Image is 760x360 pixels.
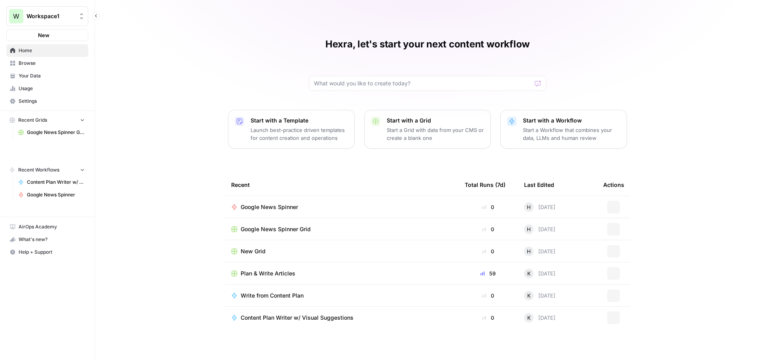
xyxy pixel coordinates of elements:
button: Start with a WorkflowStart a Workflow that combines your data, LLMs and human review [500,110,627,149]
span: Write from Content Plan [241,292,304,300]
div: 0 [465,314,511,322]
span: Recent Grids [18,117,47,124]
div: [DATE] [524,247,555,256]
span: H [527,225,531,233]
a: Your Data [6,70,88,82]
div: Recent [231,174,452,196]
span: Google News Spinner Grid [27,129,85,136]
div: [DATE] [524,224,555,234]
div: Last Edited [524,174,554,196]
a: Content Plan Writer w/ Visual Suggestions [231,314,452,322]
a: Browse [6,57,88,70]
button: Start with a TemplateLaunch best-practice driven templates for content creation and operations [228,110,355,149]
span: H [527,203,531,211]
div: [DATE] [524,291,555,300]
span: Workspace1 [27,12,74,20]
span: H [527,247,531,255]
span: AirOps Academy [19,223,85,230]
div: [DATE] [524,269,555,278]
div: 59 [465,270,511,277]
button: Start with a GridStart a Grid with data from your CMS or create a blank one [364,110,491,149]
a: Plan & Write Articles [231,270,452,277]
span: Your Data [19,72,85,79]
div: [DATE] [524,202,555,212]
p: Start a Grid with data from your CMS or create a blank one [387,126,484,142]
input: What would you like to create today? [314,79,532,87]
div: What's new? [7,234,88,245]
div: Total Runs (7d) [465,174,505,196]
span: W [13,11,19,21]
div: 0 [465,247,511,255]
span: Browse [19,60,85,67]
button: Workspace: Workspace1 [6,6,88,26]
a: Content Plan Writer w/ Visual Suggestions [15,176,88,188]
h1: Hexra, let's start your next content workflow [325,38,530,51]
p: Start with a Template [251,117,348,124]
span: K [527,270,531,277]
p: Start with a Workflow [523,117,620,124]
p: Launch best-practice driven templates for content creation and operations [251,126,348,142]
p: Start a Workflow that combines your data, LLMs and human review [523,126,620,142]
a: New Grid [231,247,452,255]
span: K [527,314,531,322]
a: Google News Spinner [231,203,452,211]
button: Recent Workflows [6,164,88,176]
span: Recent Workflows [18,166,59,173]
span: Home [19,47,85,54]
a: Usage [6,82,88,95]
button: What's new? [6,233,88,246]
button: Recent Grids [6,114,88,126]
a: Google News Spinner [15,188,88,201]
span: K [527,292,531,300]
a: Home [6,44,88,57]
a: Settings [6,95,88,107]
a: Google News Spinner Grid [15,126,88,139]
div: [DATE] [524,313,555,322]
span: Plan & Write Articles [241,270,295,277]
div: 0 [465,292,511,300]
span: Usage [19,85,85,92]
button: New [6,29,88,41]
span: New Grid [241,247,266,255]
span: Content Plan Writer w/ Visual Suggestions [27,179,85,186]
span: Content Plan Writer w/ Visual Suggestions [241,314,353,322]
div: 0 [465,203,511,211]
div: 0 [465,225,511,233]
span: Google News Spinner Grid [241,225,311,233]
span: Help + Support [19,249,85,256]
a: AirOps Academy [6,221,88,233]
span: Google News Spinner [27,191,85,198]
a: Write from Content Plan [231,292,452,300]
p: Start with a Grid [387,117,484,124]
div: Actions [603,174,624,196]
a: Google News Spinner Grid [231,225,452,233]
span: Google News Spinner [241,203,298,211]
span: Settings [19,98,85,105]
button: Help + Support [6,246,88,258]
span: New [38,31,49,39]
